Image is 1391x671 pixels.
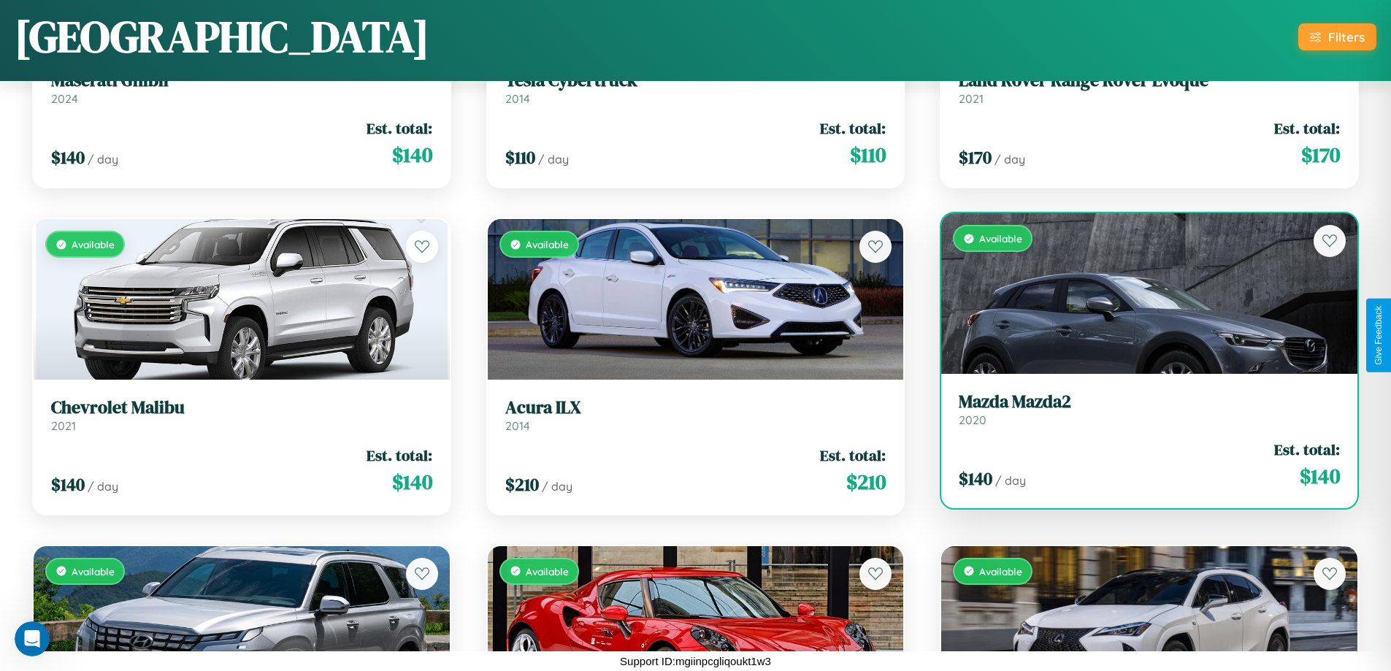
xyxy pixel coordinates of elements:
[367,445,432,466] span: Est. total:
[959,145,992,169] span: $ 170
[505,70,886,91] h3: Tesla Cybertruck
[850,140,886,169] span: $ 110
[1298,23,1376,50] button: Filters
[526,238,569,250] span: Available
[51,70,432,91] h3: Maserati Ghibli
[1300,461,1340,491] span: $ 140
[505,472,539,496] span: $ 210
[51,91,78,106] span: 2024
[959,70,1340,106] a: Land Rover Range Rover Evoque2021
[367,118,432,139] span: Est. total:
[820,445,886,466] span: Est. total:
[959,413,986,427] span: 2020
[959,70,1340,91] h3: Land Rover Range Rover Evoque
[51,397,432,433] a: Chevrolet Malibu2021
[538,152,569,166] span: / day
[526,565,569,578] span: Available
[505,397,886,433] a: Acura ILX2014
[51,70,432,106] a: Maserati Ghibli2024
[620,651,771,671] p: Support ID: mgiinpcgliqoukt1w3
[979,565,1022,578] span: Available
[51,397,432,418] h3: Chevrolet Malibu
[820,118,886,139] span: Est. total:
[505,70,886,106] a: Tesla Cybertruck2014
[88,152,118,166] span: / day
[15,621,50,656] iframe: Intercom live chat
[995,152,1025,166] span: / day
[1328,29,1365,45] div: Filters
[846,467,886,496] span: $ 210
[1373,306,1384,365] div: Give Feedback
[505,397,886,418] h3: Acura ILX
[88,479,118,494] span: / day
[72,238,115,250] span: Available
[1301,140,1340,169] span: $ 170
[72,565,115,578] span: Available
[51,418,76,433] span: 2021
[959,91,984,106] span: 2021
[979,232,1022,245] span: Available
[1274,439,1340,460] span: Est. total:
[51,472,85,496] span: $ 140
[392,140,432,169] span: $ 140
[505,145,535,169] span: $ 110
[542,479,572,494] span: / day
[392,467,432,496] span: $ 140
[505,418,530,433] span: 2014
[505,91,530,106] span: 2014
[959,391,1340,427] a: Mazda Mazda22020
[15,7,429,66] h1: [GEOGRAPHIC_DATA]
[1274,118,1340,139] span: Est. total:
[995,473,1026,488] span: / day
[51,145,85,169] span: $ 140
[959,467,992,491] span: $ 140
[959,391,1340,413] h3: Mazda Mazda2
